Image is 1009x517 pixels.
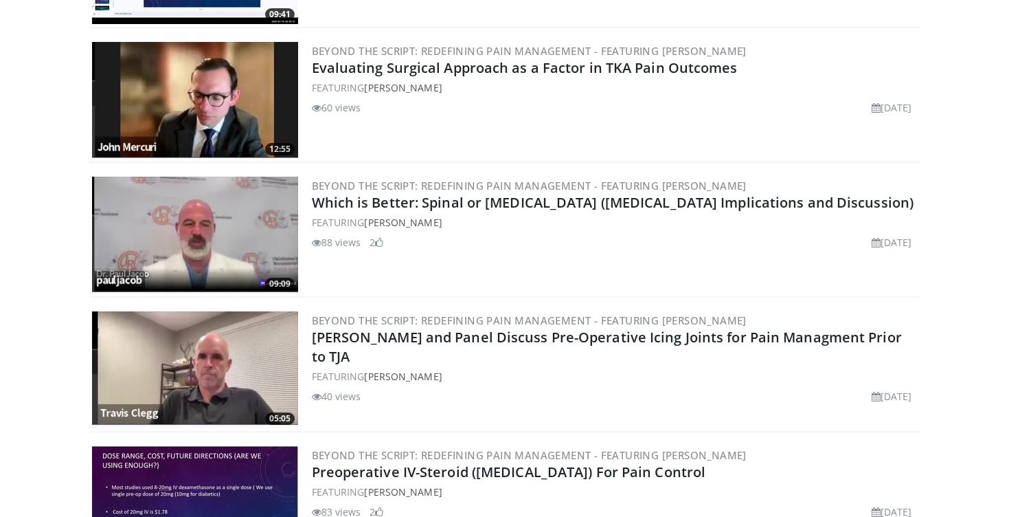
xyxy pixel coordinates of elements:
[312,485,918,499] div: FEATURING
[364,485,442,498] a: [PERSON_NAME]
[312,44,747,58] a: Beyond the Script: Redefining Pain Management - Featuring [PERSON_NAME]
[312,328,902,366] a: [PERSON_NAME] and Panel Discuss Pre-Operative Icing Joints for Pain Managment Prior to TJA
[92,177,298,294] a: 09:09
[312,215,918,230] div: FEATURING
[92,311,298,428] a: 05:05
[265,8,295,21] span: 09:41
[312,193,914,212] a: Which is Better: Spinal or [MEDICAL_DATA] ([MEDICAL_DATA] Implications and Discussion)
[265,412,295,425] span: 05:05
[312,80,918,95] div: FEATURING
[312,100,361,115] li: 60 views
[265,143,295,155] span: 12:55
[312,58,738,77] a: Evaluating Surgical Approach as a Factor in TKA Pain Outcomes
[312,448,747,462] a: Beyond the Script: Redefining Pain Management - Featuring [PERSON_NAME]
[312,313,747,327] a: Beyond the Script: Redefining Pain Management - Featuring [PERSON_NAME]
[92,177,298,294] img: b8af6e8d-8680-4609-a649-aa1847181214.300x170_q85_crop-smart_upscale.jpg
[370,235,383,250] li: 2
[312,235,361,250] li: 88 views
[312,463,706,481] a: Preoperative IV-Steroid ([MEDICAL_DATA]) For Pain Control
[312,179,747,192] a: Beyond the Script: Redefining Pain Management - Featuring [PERSON_NAME]
[92,42,298,159] a: 12:55
[872,235,912,250] li: [DATE]
[312,369,918,384] div: FEATURING
[872,389,912,404] li: [DATE]
[92,311,298,428] img: ba199b14-a311-405c-ad0c-904deaca42f4.300x170_q85_crop-smart_upscale.jpg
[312,389,361,404] li: 40 views
[364,370,442,383] a: [PERSON_NAME]
[872,100,912,115] li: [DATE]
[265,278,295,290] span: 09:09
[364,81,442,94] a: [PERSON_NAME]
[92,42,298,159] img: a34ca306-ffb5-4838-bdbc-0dd1d0230af4.300x170_q85_crop-smart_upscale.jpg
[364,216,442,229] a: [PERSON_NAME]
